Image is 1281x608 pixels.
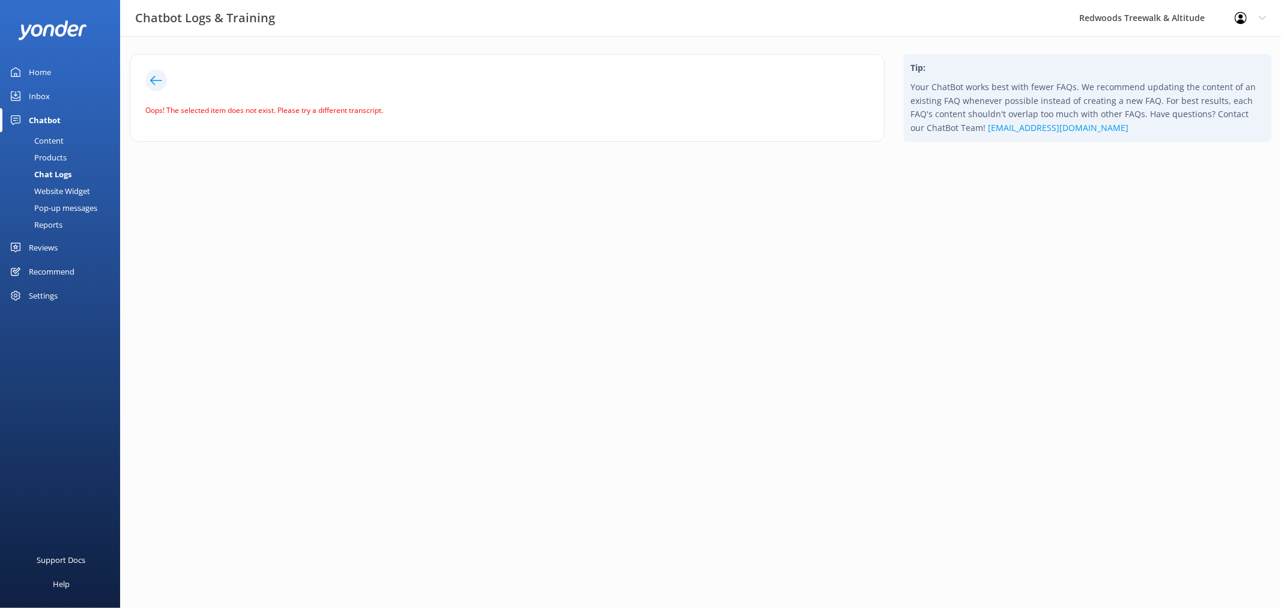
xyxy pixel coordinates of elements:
div: Support Docs [37,548,86,572]
div: Chatbot [29,108,61,132]
a: [EMAIL_ADDRESS][DOMAIN_NAME] [989,122,1129,133]
div: Reviews [29,236,58,260]
a: Products [7,149,120,166]
div: Inbox [29,84,50,108]
a: Content [7,132,120,149]
div: Help [53,572,70,596]
p: Oops! The selected item does not exist. Please try a different transcript. [145,105,862,116]
div: Recommend [29,260,74,284]
a: Reports [7,216,120,233]
div: Settings [29,284,58,308]
h4: Tip: [911,61,1264,74]
p: Your ChatBot works best with fewer FAQs. We recommend updating the content of an existing FAQ whe... [911,81,1264,135]
div: Chat Logs [7,166,71,183]
div: Products [7,149,67,166]
img: yonder-white-logo.png [18,20,87,40]
div: Website Widget [7,183,90,199]
div: Pop-up messages [7,199,97,216]
div: Reports [7,216,62,233]
a: Pop-up messages [7,199,120,216]
a: Chat Logs [7,166,120,183]
div: Home [29,60,51,84]
a: Website Widget [7,183,120,199]
div: Content [7,132,64,149]
h3: Chatbot Logs & Training [135,8,275,28]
